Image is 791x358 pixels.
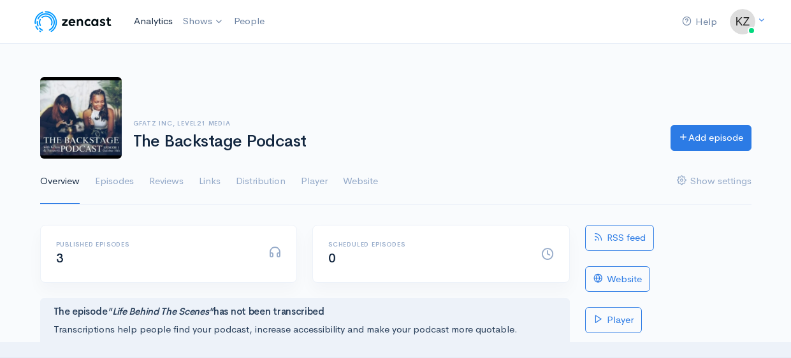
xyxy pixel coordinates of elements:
[199,159,221,204] a: Links
[129,8,178,35] a: Analytics
[585,266,650,292] a: Website
[107,305,214,317] i: "Life Behind The Scenes"
[236,159,286,204] a: Distribution
[149,159,184,204] a: Reviews
[585,307,642,333] a: Player
[671,125,751,151] a: Add episode
[301,159,328,204] a: Player
[95,159,134,204] a: Episodes
[343,159,378,204] a: Website
[40,159,80,204] a: Overview
[585,225,654,251] a: RSS feed
[677,8,722,36] a: Help
[133,132,655,151] h1: The Backstage Podcast
[33,9,113,34] img: ZenCast Logo
[56,241,254,248] h6: Published episodes
[54,306,556,317] h4: The episode has not been transcribed
[229,8,270,35] a: People
[133,120,655,127] h6: GFATZ Inc, Level21 Media
[54,322,556,337] p: Transcriptions help people find your podcast, increase accessibility and make your podcast more q...
[56,250,64,266] span: 3
[677,159,751,204] a: Show settings
[178,8,229,36] a: Shows
[730,9,755,34] img: ...
[328,241,526,248] h6: Scheduled episodes
[328,250,336,266] span: 0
